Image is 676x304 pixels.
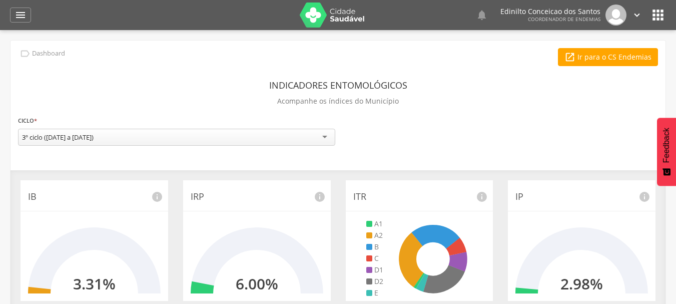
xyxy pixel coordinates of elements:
a:  [631,5,642,26]
li: A2 [366,230,383,240]
p: IP [515,190,648,203]
p: ITR [353,190,486,203]
p: Acompanhe os índices do Município [277,94,399,108]
li: E [366,288,383,298]
p: IRP [191,190,323,203]
a:  [10,8,31,23]
i: info [151,191,163,203]
i:  [631,10,642,21]
label: Ciclo [18,115,37,126]
li: C [366,253,383,263]
i: info [476,191,488,203]
a: Ir para o CS Endemias [558,48,658,66]
p: Dashboard [32,50,65,58]
i: info [638,191,650,203]
span: Coordenador de Endemias [528,16,600,23]
p: IB [28,190,161,203]
i:  [476,9,488,21]
h2: 2.98% [560,275,603,292]
button: Feedback - Mostrar pesquisa [657,118,676,186]
li: A1 [366,219,383,229]
i: info [314,191,326,203]
li: B [366,242,383,252]
i:  [20,48,31,59]
p: Edinilto Conceicao dos Santos [500,8,600,15]
i:  [15,9,27,21]
div: 3º ciclo ([DATE] a [DATE]) [22,133,94,142]
h2: 6.00% [236,275,278,292]
header: Indicadores Entomológicos [269,76,407,94]
i:  [650,7,666,23]
i:  [564,52,575,63]
li: D1 [366,265,383,275]
a:  [476,5,488,26]
span: Feedback [662,128,671,163]
li: D2 [366,276,383,286]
